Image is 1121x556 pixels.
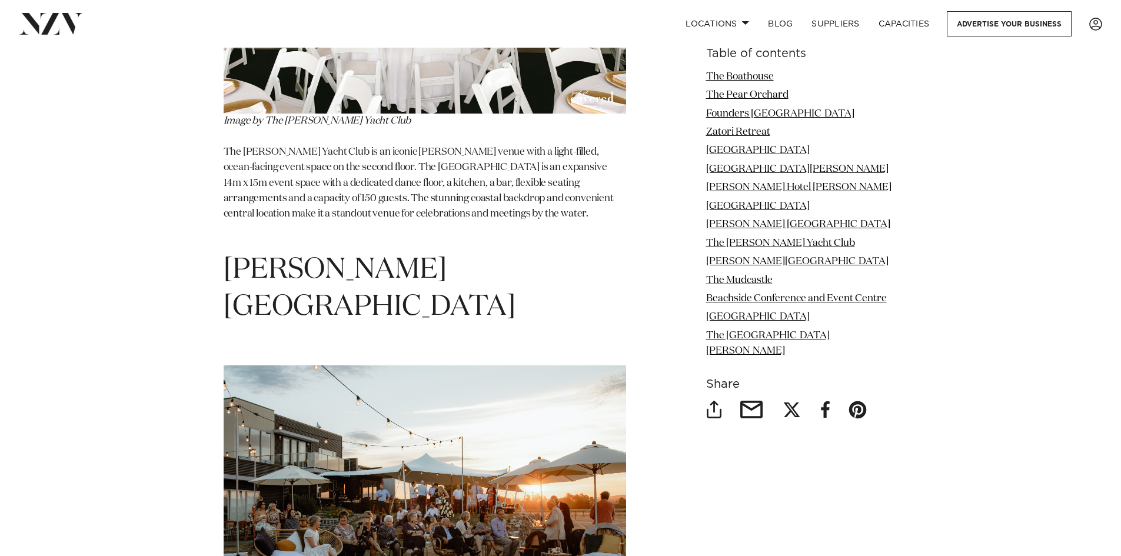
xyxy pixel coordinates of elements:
a: Beachside Conference and Event Centre [706,294,887,304]
h6: Share [706,378,898,391]
img: nzv-logo.png [19,13,83,34]
a: [PERSON_NAME] [GEOGRAPHIC_DATA] [706,220,890,230]
a: [PERSON_NAME][GEOGRAPHIC_DATA] [706,257,889,267]
a: [PERSON_NAME] Hotel [PERSON_NAME] [706,183,892,193]
a: Capacities [869,11,939,36]
a: The Pear Orchard [706,90,789,100]
a: [GEOGRAPHIC_DATA] [706,201,810,211]
a: [GEOGRAPHIC_DATA] [706,146,810,156]
a: The [PERSON_NAME] Yacht Club [706,238,855,248]
span: [PERSON_NAME][GEOGRAPHIC_DATA] [224,256,515,321]
a: BLOG [759,11,802,36]
a: Advertise your business [947,11,1072,36]
h6: Table of contents [706,48,898,60]
span: Image by The [PERSON_NAME] Yacht Club [224,116,411,126]
a: Zatori Retreat [706,127,770,137]
a: [GEOGRAPHIC_DATA][PERSON_NAME] [706,164,889,174]
a: The [GEOGRAPHIC_DATA][PERSON_NAME] [706,331,830,356]
a: The Mudcastle [706,275,773,285]
a: Founders [GEOGRAPHIC_DATA] [706,109,854,119]
a: SUPPLIERS [802,11,869,36]
a: [GEOGRAPHIC_DATA] [706,312,810,322]
a: The Boathouse [706,72,774,82]
a: Locations [676,11,759,36]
